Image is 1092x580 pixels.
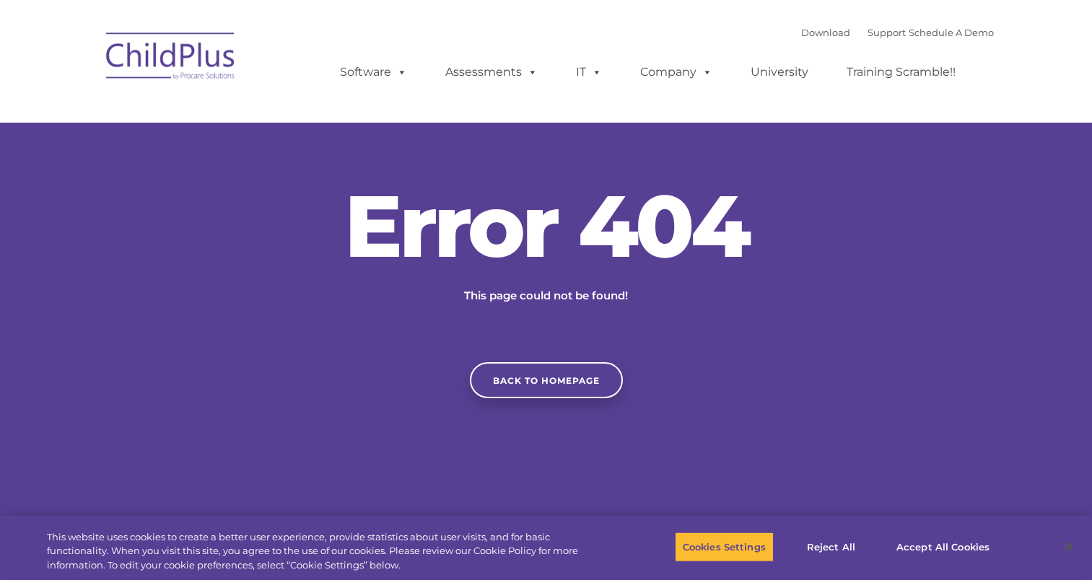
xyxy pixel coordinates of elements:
p: This page could not be found! [395,287,698,304]
a: Training Scramble!! [832,58,970,87]
a: Company [626,58,727,87]
h2: Error 404 [330,183,763,269]
div: This website uses cookies to create a better user experience, provide statistics about user visit... [47,530,600,573]
button: Accept All Cookies [888,532,997,562]
a: Schedule A Demo [909,27,994,38]
font: | [801,27,994,38]
button: Reject All [786,532,876,562]
button: Cookies Settings [675,532,774,562]
a: Back to homepage [470,362,623,398]
button: Close [1053,531,1085,563]
a: IT [562,58,616,87]
a: Download [801,27,850,38]
a: Software [326,58,421,87]
a: Assessments [431,58,552,87]
a: Support [868,27,906,38]
img: ChildPlus by Procare Solutions [99,22,243,95]
a: University [736,58,823,87]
